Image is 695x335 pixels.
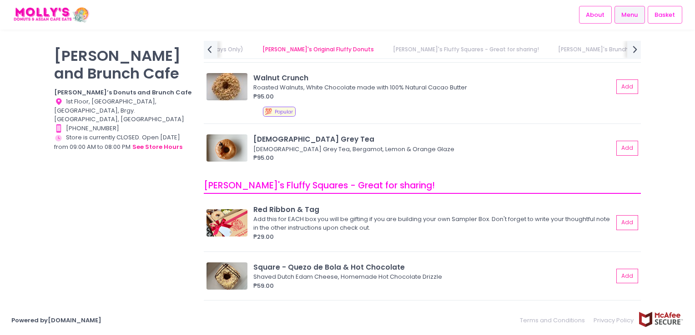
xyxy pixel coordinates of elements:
div: [PHONE_NUMBER] [54,124,192,133]
div: Walnut Crunch [253,73,613,83]
img: logo [11,7,91,23]
a: About [579,6,612,23]
a: [PERSON_NAME]'s Original Fluffy Donuts [253,41,383,58]
span: [PERSON_NAME]'s Fluffy Squares - Great for sharing! [204,179,435,192]
div: Red Ribbon & Tag [253,204,613,215]
a: Menu [614,6,645,23]
div: ₱95.00 [253,153,613,163]
img: Square - Quezo de Bola & Hot Chocolate [206,262,247,290]
a: Terms and Conditions [520,311,589,329]
a: Powered by[DOMAIN_NAME] [11,316,101,325]
button: Add [616,141,638,156]
span: About [586,10,604,20]
button: see store hours [132,142,183,152]
button: Add [616,215,638,230]
button: Add [616,79,638,94]
div: Add this for EACH box you will be gifting if you are building your own Sampler Box. Don't forget ... [253,215,610,232]
b: [PERSON_NAME]’s Donuts and Brunch Cafe [54,88,191,97]
div: ₱95.00 [253,92,613,101]
img: Lady Grey Tea [206,134,247,162]
img: mcafee-secure [638,311,684,327]
div: 1st Floor, [GEOGRAPHIC_DATA], [GEOGRAPHIC_DATA], Brgy. [GEOGRAPHIC_DATA], [GEOGRAPHIC_DATA] [54,97,192,124]
div: ₱29.00 [253,232,613,241]
div: Store is currently CLOSED. Open [DATE] from 09:00 AM to 08:00 PM [54,133,192,152]
span: 💯 [265,107,272,116]
p: [PERSON_NAME] and Brunch Cafe [54,47,192,82]
span: Menu [621,10,638,20]
span: Basket [655,10,675,20]
button: Add [616,269,638,284]
a: Privacy Policy [589,311,639,329]
img: Walnut Crunch [206,73,247,100]
div: Roasted Walnuts, White Chocolate made with 100% Natural Cacao Butter [253,83,610,92]
div: Square - Quezo de Bola & Hot Chocolate [253,262,613,272]
span: Popular [275,108,293,115]
div: Shaved Dutch Edam Cheese, Homemade Hot Chocolate Drizzle [253,272,610,281]
div: [DEMOGRAPHIC_DATA] Grey Tea [253,134,613,144]
a: [PERSON_NAME]'s Brunch & Mains [549,41,661,58]
a: [PERSON_NAME]'s Fluffy Squares - Great for sharing! [384,41,548,58]
div: [DEMOGRAPHIC_DATA] Grey Tea, Bergamot, Lemon & Orange Glaze [253,145,610,154]
img: Red Ribbon & Tag [206,209,247,236]
div: ₱59.00 [253,281,613,291]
